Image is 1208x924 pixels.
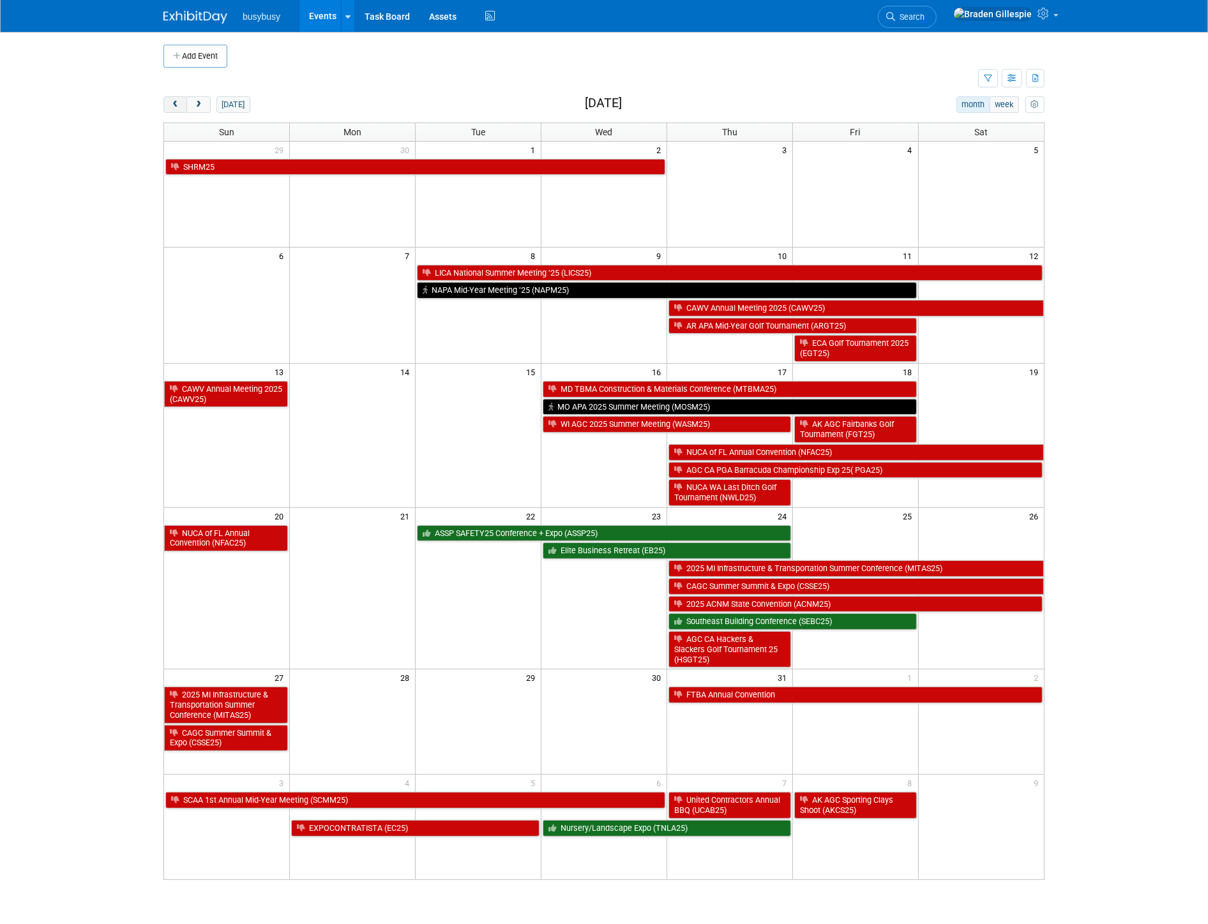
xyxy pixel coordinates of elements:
[668,300,1044,317] a: CAWV Annual Meeting 2025 (CAWV25)
[651,669,667,685] span: 30
[525,669,541,685] span: 29
[404,248,415,264] span: 7
[668,479,791,505] a: NUCA WA Last Ditch Golf Tournament (NWLD25)
[291,820,540,837] a: EXPOCONTRATISTA (EC25)
[902,364,918,380] span: 18
[668,318,917,334] a: AR APA Mid-Year Golf Tournament (ARGT25)
[243,11,280,22] span: busybusy
[543,381,917,398] a: MD TBMA Construction & Materials Conference (MTBMA25)
[216,96,250,113] button: [DATE]
[668,560,1044,577] a: 2025 MI Infrastructure & Transportation Summer Conference (MITAS25)
[878,6,937,28] a: Search
[668,444,1044,461] a: NUCA of FL Annual Convention (NFAC25)
[529,142,541,158] span: 1
[471,127,485,137] span: Tue
[163,45,227,68] button: Add Event
[902,248,918,264] span: 11
[1028,508,1044,524] span: 26
[344,127,361,137] span: Mon
[163,11,227,24] img: ExhibitDay
[668,613,917,630] a: Southeast Building Conference (SEBC25)
[273,142,289,158] span: 29
[273,508,289,524] span: 20
[781,142,792,158] span: 3
[164,381,288,407] a: CAWV Annual Meeting 2025 (CAWV25)
[668,462,1043,479] a: AGC CA PGA Barracuda Championship Exp 25( PGA25)
[543,416,791,433] a: WI AGC 2025 Summer Meeting (WASM25)
[595,127,612,137] span: Wed
[902,508,918,524] span: 25
[399,142,415,158] span: 30
[794,335,917,361] a: ECA Golf Tournament 2025 (EGT25)
[399,364,415,380] span: 14
[668,596,1043,613] a: 2025 ACNM State Convention (ACNM25)
[776,248,792,264] span: 10
[164,687,288,723] a: 2025 MI Infrastructure & Transportation Summer Conference (MITAS25)
[651,364,667,380] span: 16
[417,265,1043,281] a: LICA National Summer Meeting ’25 (LICS25)
[907,775,918,791] span: 8
[417,525,791,542] a: ASSP SAFETY25 Conference + Expo (ASSP25)
[794,792,917,818] a: AK AGC Sporting Clays Shoot (AKCS25)
[907,669,918,685] span: 1
[543,542,791,559] a: Elite Business Retreat (EB25)
[668,687,1043,703] a: FTBA Annual Convention
[990,96,1019,113] button: week
[1032,669,1044,685] span: 2
[165,792,665,808] a: SCAA 1st Annual Mid-Year Meeting (SCMM25)
[399,669,415,685] span: 28
[776,669,792,685] span: 31
[273,669,289,685] span: 27
[1032,775,1044,791] span: 9
[668,578,1044,595] a: CAGC Summer Summit & Expo (CSSE25)
[543,399,917,415] a: MO APA 2025 Summer Meeting (MOSM25)
[1025,96,1045,113] button: myCustomButton
[543,820,791,837] a: Nursery/Landscape Expo (TNLA25)
[776,364,792,380] span: 17
[776,508,792,524] span: 24
[722,127,737,137] span: Thu
[525,364,541,380] span: 15
[278,775,289,791] span: 3
[278,248,289,264] span: 6
[907,142,918,158] span: 4
[655,142,667,158] span: 2
[585,96,622,110] h2: [DATE]
[850,127,861,137] span: Fri
[974,127,988,137] span: Sat
[186,96,210,113] button: next
[165,159,665,175] a: SHRM25
[895,12,925,22] span: Search
[529,248,541,264] span: 8
[794,416,917,442] a: AK AGC Fairbanks Golf Tournament (FGT25)
[1032,142,1044,158] span: 5
[163,96,187,113] button: prev
[781,775,792,791] span: 7
[164,725,288,751] a: CAGC Summer Summit & Expo (CSSE25)
[164,525,288,551] a: NUCA of FL Annual Convention (NFAC25)
[399,508,415,524] span: 21
[273,364,289,380] span: 13
[953,7,1032,21] img: Braden Gillespie
[417,282,916,299] a: NAPA Mid-Year Meeting ’25 (NAPM25)
[1031,101,1039,109] i: Personalize Calendar
[1028,248,1044,264] span: 12
[404,775,415,791] span: 4
[651,508,667,524] span: 23
[655,248,667,264] span: 9
[219,127,234,137] span: Sun
[668,631,791,667] a: AGC CA Hackers & Slackers Golf Tournament 25 (HSGT25)
[525,508,541,524] span: 22
[668,792,791,818] a: United Contractors Annual BBQ (UCAB25)
[1028,364,1044,380] span: 19
[529,775,541,791] span: 5
[956,96,990,113] button: month
[655,775,667,791] span: 6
